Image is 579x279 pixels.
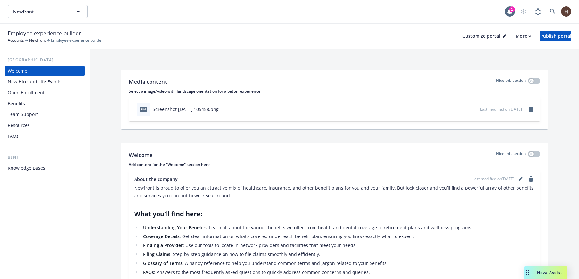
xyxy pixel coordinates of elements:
div: Resources [8,120,30,130]
a: Start snowing [517,5,530,18]
div: Benji [5,154,85,160]
a: Search [546,5,559,18]
div: [GEOGRAPHIC_DATA] [5,57,85,63]
a: remove [527,105,535,113]
a: remove [527,175,535,183]
a: Report a Bug [532,5,544,18]
p: Newfront is proud to offer you an attractive mix of healthcare, insurance, and other benefit plan... [134,184,535,199]
h2: What you'll find here: [134,210,535,219]
div: Welcome [8,66,27,76]
a: Knowledge Bases [5,163,85,173]
button: Customize portal [462,31,507,41]
a: Newfront [29,37,46,43]
p: Add content for the "Welcome" section here [129,162,540,167]
div: 1 [509,6,515,12]
span: Employee experience builder [8,29,81,37]
p: Hide this section [496,151,526,159]
span: Employee experience builder [51,37,103,43]
span: png [140,107,147,112]
strong: FAQs [143,269,154,275]
span: Last modified on [DATE] [480,106,522,112]
div: New Hire and Life Events [8,77,61,87]
button: Publish portal [540,31,571,41]
span: Last modified on [DATE] [472,176,514,182]
strong: Glossary of Terms [143,260,183,266]
a: Open Enrollment [5,88,85,98]
strong: Filing Claims [143,251,170,257]
div: FAQs [8,131,19,141]
a: Team Support [5,109,85,120]
p: Hide this section [496,78,526,86]
span: Nova Assist [537,270,562,275]
span: Newfront [13,8,69,15]
strong: Coverage Details [143,233,180,239]
div: Screenshot [DATE] 105458.png [153,106,219,112]
button: Nova Assist [524,266,567,279]
span: About the company [134,176,178,182]
a: Resources [5,120,85,130]
li: : A handy reference to help you understand common terms and jargon related to your benefits. [141,260,535,267]
button: More [508,31,539,41]
a: FAQs [5,131,85,141]
strong: Finding a Provider [143,242,183,248]
div: More [516,31,531,41]
a: New Hire and Life Events [5,77,85,87]
button: Newfront [8,5,88,18]
li: : Step-by-step guidance on how to file claims smoothly and efficiently. [141,251,535,258]
div: Drag to move [524,266,532,279]
div: Team Support [8,109,38,120]
img: photo [561,6,571,17]
li: : Use our tools to locate in-network providers and facilities that meet your needs. [141,242,535,249]
p: Welcome [129,151,153,159]
button: download file [461,106,467,112]
li: : Get clear information on what’s covered under each benefit plan, ensuring you know exactly what... [141,233,535,240]
div: Knowledge Bases [8,163,45,173]
button: preview file [472,106,477,112]
a: Accounts [8,37,24,43]
p: Select a image/video with landscape orientation for a better experience [129,89,540,94]
div: Open Enrollment [8,88,45,98]
p: Media content [129,78,167,86]
li: : Learn all about the various benefits we offer, from health and dental coverage to retirement pl... [141,224,535,231]
div: Benefits [8,98,25,109]
a: Benefits [5,98,85,109]
strong: Understanding Your Benefits [143,224,207,230]
li: : Answers to the most frequently asked questions to quickly address common concerns and queries. [141,268,535,276]
a: editPencil [517,175,525,183]
a: Welcome [5,66,85,76]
